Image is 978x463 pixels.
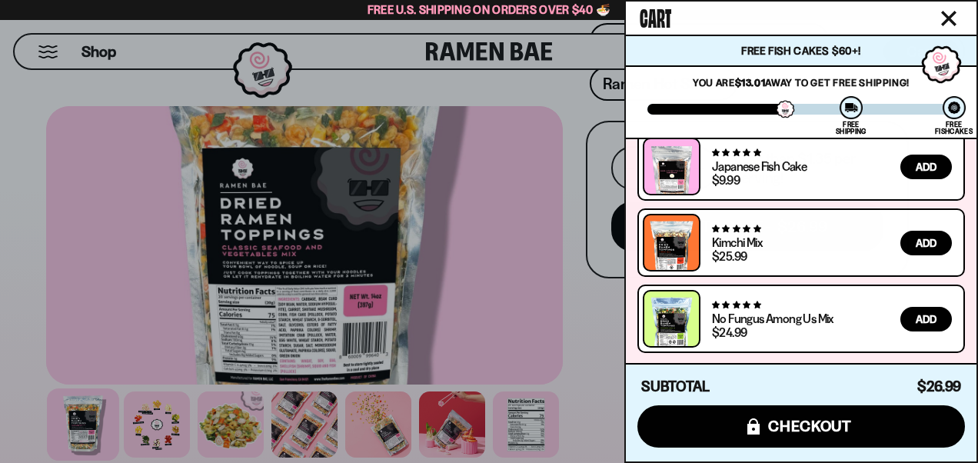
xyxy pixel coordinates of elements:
[712,158,807,174] a: Japanese Fish Cake
[712,224,760,234] span: 4.76 stars
[641,379,710,395] h4: Subtotal
[712,311,833,326] a: No Fungus Among Us Mix
[712,300,760,310] span: 4.82 stars
[741,44,860,58] span: Free Fish Cakes $60+!
[916,162,936,172] span: Add
[712,235,762,250] a: Kimchi Mix
[368,2,611,17] span: Free U.S. Shipping on Orders over $40 🍜
[900,231,952,255] button: Add
[935,121,973,135] div: Free Fishcakes
[916,314,936,325] span: Add
[916,238,936,248] span: Add
[712,174,740,186] div: $9.99
[712,250,747,262] div: $25.99
[712,148,760,158] span: 4.77 stars
[937,7,960,30] button: Close cart
[735,76,766,88] strong: $13.01
[647,76,955,88] p: You are away to get Free Shipping!
[900,307,952,331] button: Add
[836,121,866,135] div: Free Shipping
[900,155,952,179] button: Add
[712,326,747,338] div: $24.99
[768,418,852,435] span: checkout
[917,378,961,395] span: $26.99
[640,1,671,32] span: Cart
[637,405,965,448] button: checkout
